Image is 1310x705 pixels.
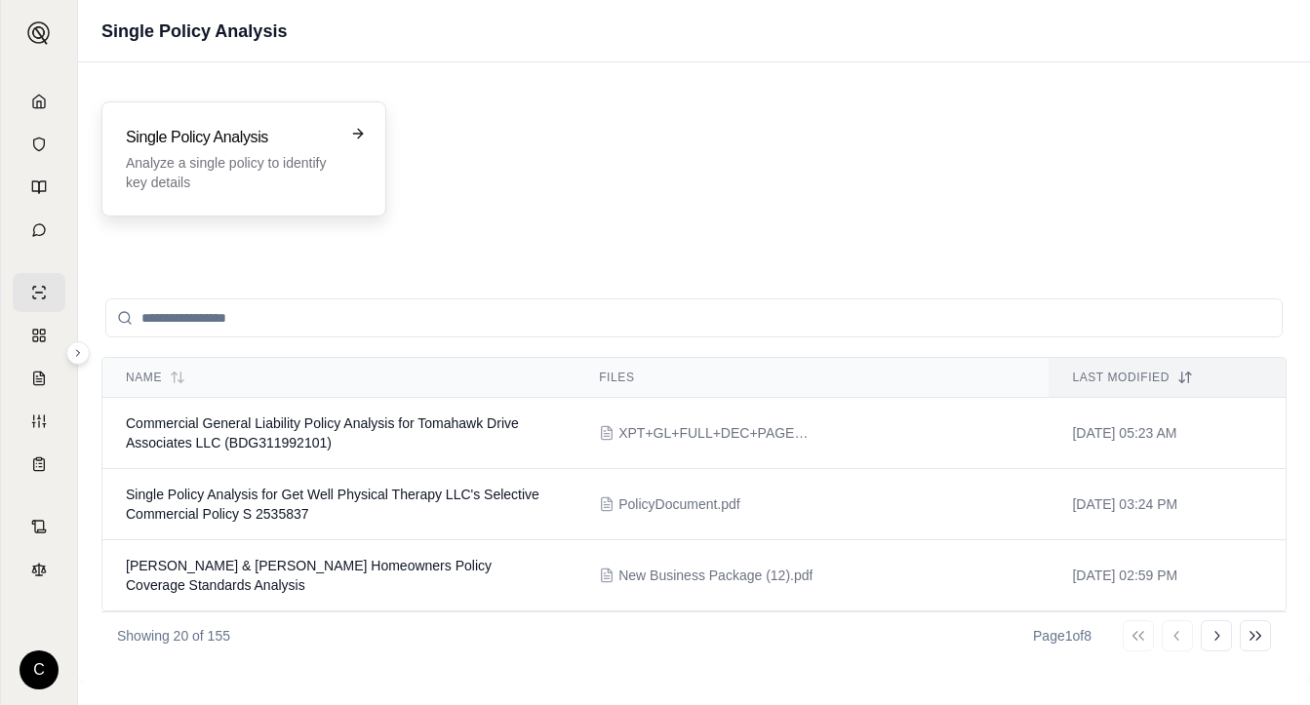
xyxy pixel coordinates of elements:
td: [DATE] 02:59 PM [1049,540,1286,611]
a: Single Policy [13,273,65,312]
a: Legal Search Engine [13,550,65,589]
a: Documents Vault [13,125,65,164]
div: C [20,650,59,689]
a: Chat [13,211,65,250]
a: Prompt Library [13,168,65,207]
div: Last modified [1072,370,1262,385]
span: Single Policy Analysis for Get Well Physical Therapy LLC's Selective Commercial Policy S 2535837 [126,487,539,522]
button: Expand sidebar [66,341,90,365]
h1: Single Policy Analysis [101,18,287,45]
a: Contract Analysis [13,507,65,546]
th: Files [576,358,1049,398]
img: Expand sidebar [27,21,51,45]
a: Coverage Table [13,445,65,484]
p: Analyze a single policy to identify key details [126,153,335,192]
td: [DATE] 05:23 AM [1049,398,1286,469]
td: [DATE] 03:24 PM [1049,469,1286,540]
h3: Single Policy Analysis [126,126,335,149]
a: Custom Report [13,402,65,441]
a: Claim Coverage [13,359,65,398]
p: Showing 20 of 155 [117,626,230,646]
a: Home [13,82,65,121]
span: Matthew Brandman & Juliette Trautman Homeowners Policy Coverage Standards Analysis [126,558,492,593]
span: PolicyDocument.pdf [618,494,740,514]
div: Name [126,370,552,385]
button: Expand sidebar [20,14,59,53]
span: New Business Package (12).pdf [618,566,813,585]
span: XPT+GL+FULL+DEC+PAGE+-+BDG311992101+-+07-17-2025+TO+07-17-2026.pdf [618,423,814,443]
div: Page 1 of 8 [1033,626,1092,646]
a: Policy Comparisons [13,316,65,355]
span: Commercial General Liability Policy Analysis for Tomahawk Drive Associates LLC (BDG311992101) [126,415,519,450]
